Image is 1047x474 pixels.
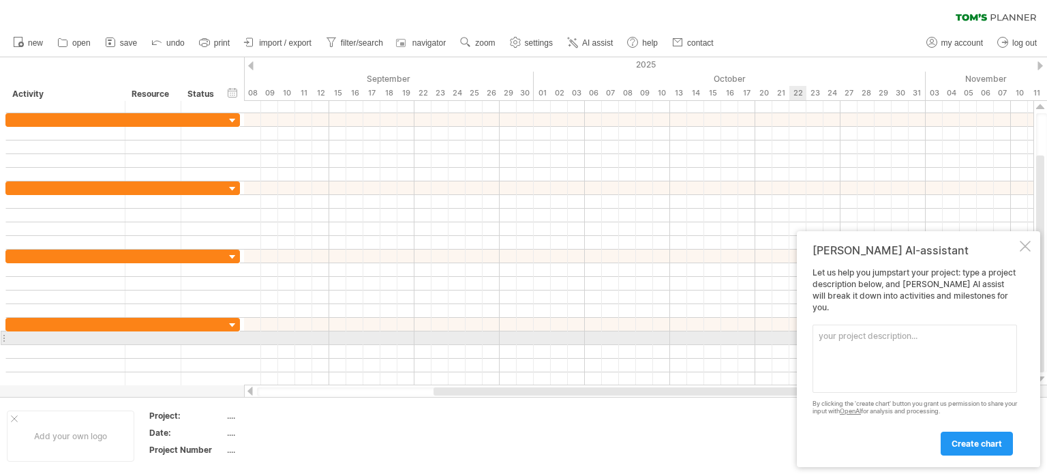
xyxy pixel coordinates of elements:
div: Monday, 29 September 2025 [500,86,517,100]
a: save [102,34,141,52]
div: Monday, 20 October 2025 [755,86,772,100]
div: Tuesday, 21 October 2025 [772,86,789,100]
div: Friday, 17 October 2025 [738,86,755,100]
div: Friday, 24 October 2025 [823,86,840,100]
a: navigator [394,34,450,52]
div: Thursday, 11 September 2025 [295,86,312,100]
div: Status [187,87,217,101]
div: Thursday, 18 September 2025 [380,86,397,100]
div: Monday, 13 October 2025 [670,86,687,100]
div: Tuesday, 28 October 2025 [858,86,875,100]
div: Wednesday, 10 September 2025 [278,86,295,100]
div: October 2025 [534,72,926,86]
div: Friday, 7 November 2025 [994,86,1011,100]
span: settings [525,38,553,48]
a: open [54,34,95,52]
span: help [642,38,658,48]
span: zoom [475,38,495,48]
span: new [28,38,43,48]
div: Friday, 3 October 2025 [568,86,585,100]
div: Add your own logo [7,411,134,462]
div: Thursday, 30 October 2025 [892,86,909,100]
div: .... [227,427,342,439]
a: new [10,34,47,52]
div: Tuesday, 4 November 2025 [943,86,960,100]
div: Tuesday, 9 September 2025 [261,86,278,100]
span: my account [941,38,983,48]
div: Monday, 22 September 2025 [414,86,431,100]
span: create chart [952,439,1002,449]
a: help [624,34,662,52]
div: Wednesday, 5 November 2025 [960,86,977,100]
div: Tuesday, 14 October 2025 [687,86,704,100]
a: settings [506,34,557,52]
a: zoom [457,34,499,52]
div: Monday, 27 October 2025 [840,86,858,100]
div: .... [227,410,342,421]
div: Wednesday, 15 October 2025 [704,86,721,100]
a: undo [148,34,189,52]
div: Project: [149,410,224,421]
div: Monday, 15 September 2025 [329,86,346,100]
span: import / export [259,38,312,48]
div: Thursday, 16 October 2025 [721,86,738,100]
div: Monday, 10 November 2025 [1011,86,1028,100]
a: filter/search [322,34,387,52]
div: By clicking the 'create chart' button you grant us permission to share your input with for analys... [813,400,1017,415]
div: Wednesday, 8 October 2025 [619,86,636,100]
div: Wednesday, 29 October 2025 [875,86,892,100]
div: Monday, 8 September 2025 [244,86,261,100]
div: Project Number [149,444,224,456]
div: Monday, 6 October 2025 [585,86,602,100]
div: Tuesday, 23 September 2025 [431,86,449,100]
a: my account [923,34,987,52]
span: print [214,38,230,48]
div: Friday, 10 October 2025 [653,86,670,100]
div: Thursday, 9 October 2025 [636,86,653,100]
div: Resource [132,87,173,101]
div: Monday, 3 November 2025 [926,86,943,100]
span: save [120,38,137,48]
span: open [72,38,91,48]
div: Tuesday, 30 September 2025 [517,86,534,100]
div: Friday, 26 September 2025 [483,86,500,100]
span: log out [1012,38,1037,48]
div: Tuesday, 7 October 2025 [602,86,619,100]
div: Thursday, 23 October 2025 [806,86,823,100]
div: Wednesday, 17 September 2025 [363,86,380,100]
a: AI assist [564,34,617,52]
div: Thursday, 25 September 2025 [466,86,483,100]
span: navigator [412,38,446,48]
a: contact [669,34,718,52]
div: Activity [12,87,117,101]
div: .... [227,444,342,456]
span: filter/search [341,38,383,48]
div: Friday, 19 September 2025 [397,86,414,100]
div: Wednesday, 22 October 2025 [789,86,806,100]
div: Wednesday, 1 October 2025 [534,86,551,100]
a: print [196,34,234,52]
a: OpenAI [840,407,861,415]
span: AI assist [582,38,613,48]
div: Tuesday, 16 September 2025 [346,86,363,100]
span: undo [166,38,185,48]
div: Friday, 12 September 2025 [312,86,329,100]
div: Let us help you jumpstart your project: type a project description below, and [PERSON_NAME] AI as... [813,267,1017,455]
a: import / export [241,34,316,52]
span: contact [687,38,714,48]
div: Wednesday, 24 September 2025 [449,86,466,100]
a: create chart [941,432,1013,456]
div: Date: [149,427,224,439]
div: Friday, 31 October 2025 [909,86,926,100]
div: Thursday, 2 October 2025 [551,86,568,100]
a: log out [994,34,1041,52]
div: [PERSON_NAME] AI-assistant [813,243,1017,257]
div: Thursday, 6 November 2025 [977,86,994,100]
div: Tuesday, 11 November 2025 [1028,86,1045,100]
div: September 2025 [159,72,534,86]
